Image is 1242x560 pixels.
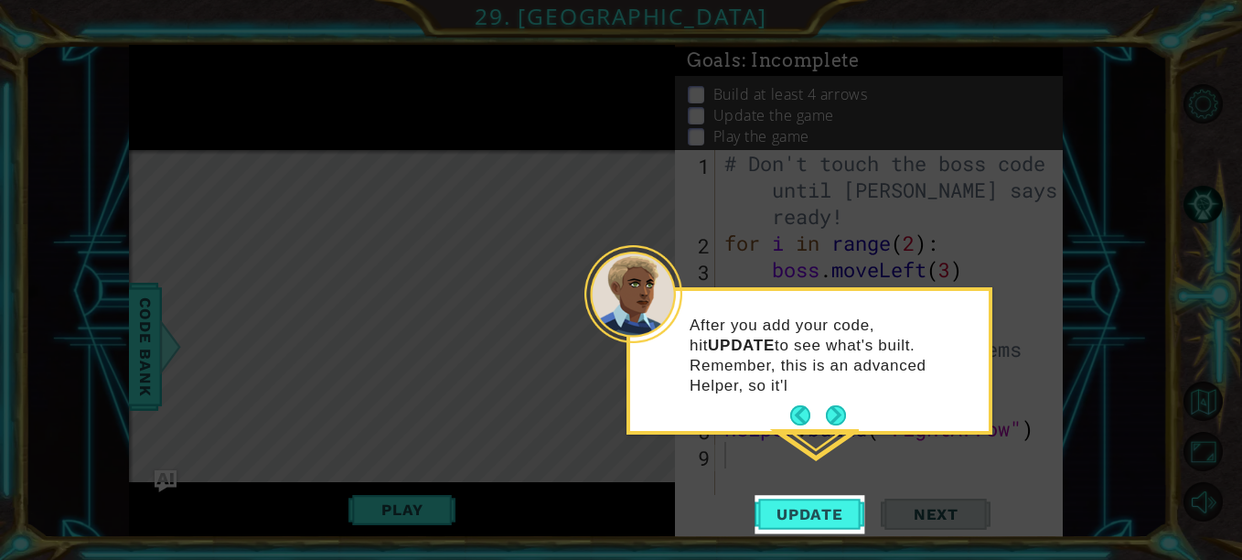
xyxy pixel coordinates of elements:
strong: UPDATE [708,337,775,354]
button: Back [790,405,826,425]
button: Next [826,405,846,425]
span: Update [758,505,862,523]
button: Update [755,495,864,533]
p: After you add your code, hit to see what's built. Remember, this is an advanced Helper, so it'l [690,316,976,396]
